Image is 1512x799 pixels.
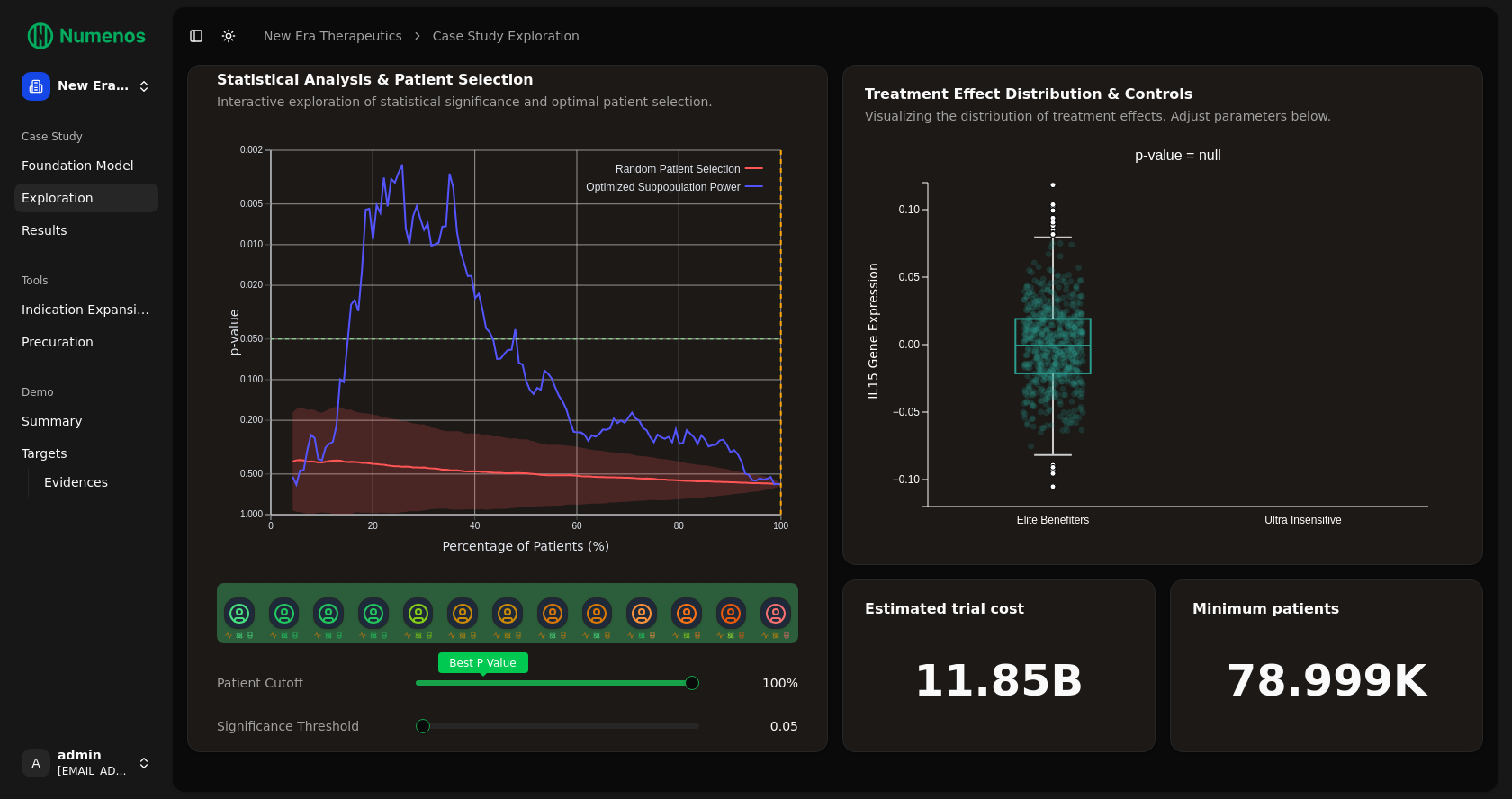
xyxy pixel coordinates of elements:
[443,539,610,553] text: Percentage of Patients (%)
[22,301,151,319] span: Indication Expansion
[865,87,1461,102] div: Treatment Effect Distribution & Controls
[264,27,580,45] nav: breadcrumb
[240,415,263,425] text: 0.200
[22,189,94,207] span: Exploration
[899,203,921,216] text: 0.10
[14,216,158,245] a: Results
[14,184,158,212] a: Exploration
[368,521,379,531] text: 20
[22,157,134,175] span: Foundation Model
[14,295,158,324] a: Indication Expansion
[14,122,158,151] div: Case Study
[587,181,741,193] text: Optimized Subpopulation Power
[22,749,50,777] span: A
[714,717,798,735] div: 0.05
[1135,148,1221,163] text: p-value = null
[58,78,130,94] span: New Era Therapeutics
[217,717,401,735] div: Significance Threshold
[714,674,798,692] div: 100 %
[433,27,580,45] a: Case Study Exploration
[240,509,263,519] text: 1.000
[22,444,67,462] span: Targets
[14,151,158,180] a: Foundation Model
[14,439,158,468] a: Targets
[893,473,921,486] text: −0.10
[865,107,1461,125] div: Visualizing the distribution of treatment effects. Adjust parameters below.
[240,334,263,344] text: 0.050
[14,378,158,407] div: Demo
[14,65,158,108] button: New Era Therapeutics
[470,521,481,531] text: 40
[22,221,67,239] span: Results
[264,27,402,45] a: New Era Therapeutics
[866,263,880,399] text: IL15 Gene Expression
[240,199,263,209] text: 0.005
[1264,514,1342,526] text: Ultra Insensitive
[914,659,1084,702] h1: 11.85B
[1017,514,1090,526] text: Elite Benefiters
[44,473,108,491] span: Evidences
[14,266,158,295] div: Tools
[268,521,274,531] text: 0
[14,14,158,58] img: Numenos
[240,239,263,249] text: 0.010
[893,406,921,418] text: −0.05
[37,470,137,495] a: Evidences
[1227,659,1426,702] h1: 78.999K
[240,280,263,290] text: 0.020
[774,521,789,531] text: 100
[22,412,83,430] span: Summary
[899,271,921,283] text: 0.05
[14,407,158,435] a: Summary
[240,374,263,384] text: 0.100
[240,469,263,479] text: 0.500
[674,521,685,531] text: 80
[217,93,798,111] div: Interactive exploration of statistical significance and optimal patient selection.
[240,145,263,155] text: 0.002
[14,328,158,356] a: Precuration
[217,73,798,87] div: Statistical Analysis & Patient Selection
[14,741,158,785] button: Aadmin[EMAIL_ADDRESS]
[22,333,94,351] span: Precuration
[227,310,241,356] text: p-value
[899,338,921,351] text: 0.00
[572,521,583,531] text: 60
[616,163,741,175] text: Random Patient Selection
[58,748,130,764] span: admin
[438,652,528,673] span: Best P Value
[58,764,130,778] span: [EMAIL_ADDRESS]
[217,674,401,692] div: Patient Cutoff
